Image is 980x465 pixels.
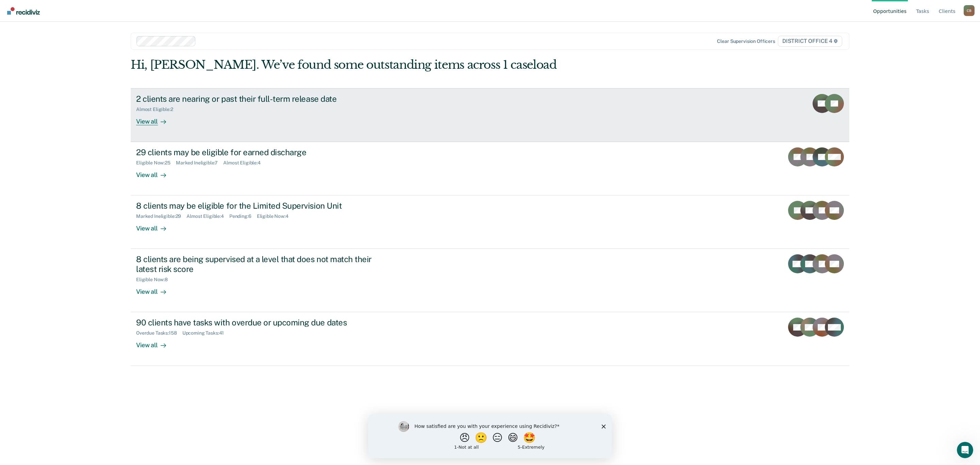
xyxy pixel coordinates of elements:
iframe: Survey by Kim from Recidiviz [368,414,612,458]
div: Hi, [PERSON_NAME]. We’ve found some outstanding items across 1 caseload [131,58,706,72]
button: Profile dropdown button [964,5,975,16]
div: 8 clients may be eligible for the Limited Supervision Unit [136,201,375,211]
div: Eligible Now : 25 [136,160,176,166]
img: Recidiviz [7,7,40,15]
div: 2 clients are nearing or past their full-term release date [136,94,375,104]
div: C B [964,5,975,16]
div: Marked Ineligible : 7 [176,160,223,166]
div: View all [136,336,174,349]
a: 29 clients may be eligible for earned dischargeEligible Now:25Marked Ineligible:7Almost Eligible:... [131,142,849,195]
a: 8 clients are being supervised at a level that does not match their latest risk scoreEligible Now... [131,249,849,312]
div: View all [136,166,174,179]
div: 8 clients are being supervised at a level that does not match their latest risk score [136,254,375,274]
div: Almost Eligible : 4 [186,213,229,219]
div: Almost Eligible : 2 [136,107,179,112]
div: View all [136,112,174,125]
div: Clear supervision officers [717,38,775,44]
div: 90 clients have tasks with overdue or upcoming due dates [136,318,375,327]
div: 29 clients may be eligible for earned discharge [136,147,375,157]
a: 2 clients are nearing or past their full-term release dateAlmost Eligible:2View all [131,88,849,142]
span: DISTRICT OFFICE 4 [778,36,842,47]
div: Eligible Now : 4 [257,213,294,219]
a: 8 clients may be eligible for the Limited Supervision UnitMarked Ineligible:29Almost Eligible:4Pe... [131,195,849,249]
div: Marked Ineligible : 29 [136,213,186,219]
iframe: Intercom live chat [957,442,973,458]
div: Almost Eligible : 4 [223,160,266,166]
a: 90 clients have tasks with overdue or upcoming due datesOverdue Tasks:158Upcoming Tasks:41View all [131,312,849,366]
div: Upcoming Tasks : 41 [182,330,230,336]
div: Pending : 6 [229,213,257,219]
div: View all [136,219,174,233]
div: Eligible Now : 8 [136,277,173,283]
div: View all [136,283,174,296]
div: Overdue Tasks : 158 [136,330,182,336]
